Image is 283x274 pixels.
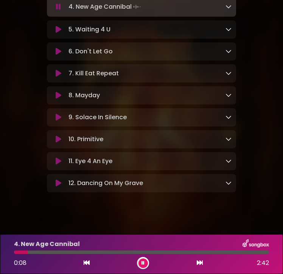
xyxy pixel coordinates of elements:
p: 4. New Age Cannibal [68,2,142,12]
p: 6. Don't Let Go [68,47,113,56]
img: waveform4.gif [132,2,142,12]
p: 7. Kill Eat Repeat [68,69,119,78]
p: 5. Waiting 4 U [68,25,110,34]
p: 11. Eye 4 An Eye [68,157,112,166]
p: 8. Mayday [68,91,100,100]
p: 10. Primitive [68,135,103,144]
p: 12. Dancing On My Grave [68,179,143,188]
p: 9. Solace In Silence [68,113,127,122]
